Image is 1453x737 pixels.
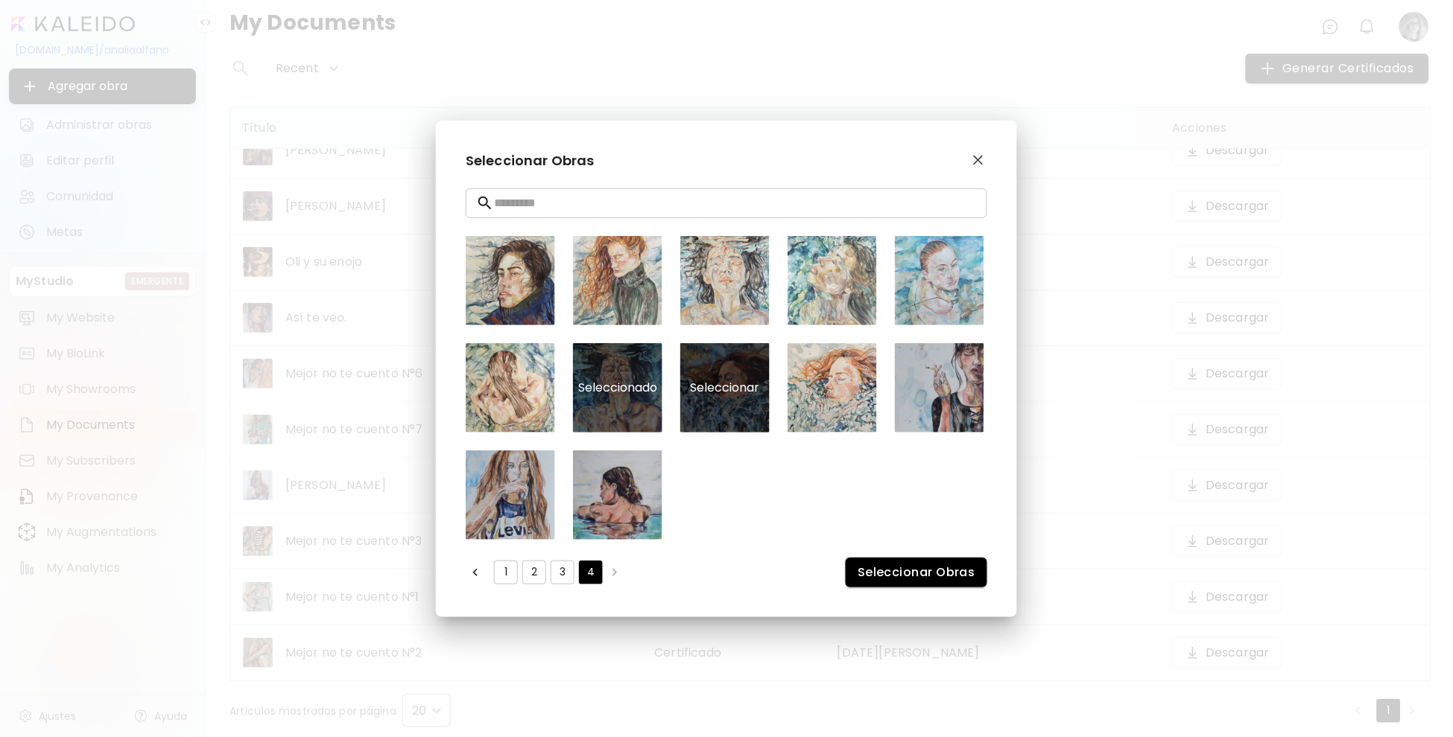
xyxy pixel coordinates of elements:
[573,343,662,433] div: Seleccionado
[522,561,546,584] button: Go to page 2
[846,558,987,587] button: Seleccionar Obras
[494,561,518,584] button: Go to page 1
[858,564,975,580] span: Seleccionar Obras
[969,151,987,169] button: closeIcon
[680,343,770,433] div: Seleccionar
[973,155,984,165] img: closeIcon
[466,561,490,584] button: Go to previous page
[466,150,595,170] p: Seleccionar Obras
[466,561,631,584] nav: pagination navigation
[579,561,603,584] button: page 4
[551,561,574,584] button: Go to page 3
